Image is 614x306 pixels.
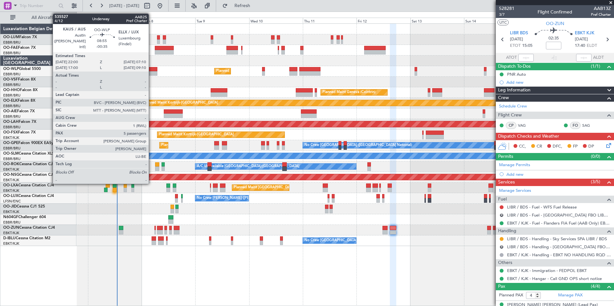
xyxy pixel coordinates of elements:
span: (1/1) [591,63,600,70]
a: OO-AIEFalcon 7X [3,109,35,113]
a: EBBR/BRU [3,82,21,87]
a: EBKT/KJK [3,241,19,246]
span: FP [573,143,578,150]
div: Add new [506,172,611,177]
span: OO-LUX [3,194,18,198]
span: OO-LUM [3,35,19,39]
span: (3/5) [591,178,600,185]
span: [DATE] [575,36,588,43]
span: OO-LXA [3,183,18,187]
a: EBKT / KJK - Fuel - Flanders FIA Fuel (AAB Only) EBKT / KJK [507,220,611,226]
a: EBBR/BRU [3,114,21,119]
span: AAB13Z [591,5,611,12]
span: Dispatch Checks and Weather [498,133,559,140]
a: EBBR/BRU [3,93,21,98]
span: ETOT [510,43,521,49]
span: OO-JID [3,205,17,208]
div: No Crew [GEOGRAPHIC_DATA] ([GEOGRAPHIC_DATA] National) [304,140,412,150]
span: Refresh [229,4,256,8]
label: Planned PAX [499,292,523,299]
span: CR [537,143,542,150]
span: OO-FSX [3,131,18,134]
span: OO-NSG [3,173,19,177]
a: LIBR / BDS - Handling - Sky Services SPA LIBR / BDS [507,236,607,242]
a: OO-SLMCessna Citation XLS [3,152,54,156]
a: OO-ELKFalcon 8X [3,99,35,103]
span: 17:40 [575,43,585,49]
span: OO-AIE [3,109,17,113]
span: Permits [498,153,513,160]
a: OO-HHOFalcon 8X [3,88,38,92]
a: VAG [518,123,532,128]
a: OO-LUXCessna Citation CJ4 [3,194,54,198]
a: EBBR/BRU [3,51,21,55]
button: R [500,245,504,249]
span: Leg Information [498,87,531,94]
a: OO-ZUNCessna Citation CJ4 [3,226,55,230]
div: Planned Maint Kortrijk-[GEOGRAPHIC_DATA] [143,98,218,108]
div: Wed 10 [249,18,303,23]
span: 02:35 [548,35,559,42]
button: UTC [497,20,509,25]
a: OO-ROKCessna Citation CJ4 [3,162,55,166]
a: Manage Services [499,188,531,194]
div: Planned Maint [GEOGRAPHIC_DATA] ([GEOGRAPHIC_DATA] National) [161,140,277,150]
span: Pref Charter [591,12,611,17]
span: Pax [498,283,505,290]
span: OO-ELK [3,99,18,103]
span: ELDT [587,43,597,49]
span: ATOT [506,55,517,61]
span: CC, [519,143,526,150]
a: EBKT/KJK [3,209,19,214]
div: Add new [506,80,611,85]
a: LIBR / BDS - Fuel - WFS Fuel Release [507,204,577,210]
span: EBKT KJK [575,30,594,37]
div: Planned Maint Milan (Linate) [216,66,262,76]
a: EBBR/BRU [3,157,21,161]
span: Fuel [498,196,507,203]
a: EBBR/BRU [3,125,21,130]
a: OO-FAEFalcon 7X [3,46,36,50]
div: Thu 11 [303,18,356,23]
button: Refresh [219,1,258,11]
div: CP [506,122,516,129]
div: Sun 7 [88,18,142,23]
span: [DATE] [510,36,523,43]
a: EBKT/KJK [3,188,19,193]
span: [DATE] - [DATE] [109,3,139,9]
span: OO-FAE [3,46,18,50]
a: LIBR / BDS - Fuel - [GEOGRAPHIC_DATA] FBO LIBG / [GEOGRAPHIC_DATA] [507,212,611,218]
span: OO-VSF [3,78,18,81]
a: OO-NSGCessna Citation CJ4 [3,173,55,177]
a: LIBR / BDS - Handling - [GEOGRAPHIC_DATA] FBO LIBG / [GEOGRAPHIC_DATA] [507,244,611,250]
a: OO-VSFFalcon 8X [3,78,36,81]
a: OO-FSXFalcon 7X [3,131,36,134]
div: Sat 13 [410,18,464,23]
span: Others [498,259,512,267]
a: EBKT/KJK [3,231,19,235]
span: D-IBLU [3,236,16,240]
div: Planned Maint Kortrijk-[GEOGRAPHIC_DATA] [159,130,234,140]
span: (0/0) [591,153,600,160]
input: Trip Number [20,1,57,11]
span: Flight Crew [498,112,522,119]
a: LFSN/ENC [3,199,21,204]
span: DFC, [553,143,562,150]
div: [DATE] [78,13,89,18]
a: EBBR/BRU [3,104,21,108]
span: ALDT [593,55,604,61]
span: 15:05 [522,43,532,49]
a: EBBR/BRU [3,72,21,77]
div: No Crew [GEOGRAPHIC_DATA] ([GEOGRAPHIC_DATA] National) [304,236,412,245]
span: OO-WLP [3,67,19,71]
span: 3/7 [499,12,514,17]
a: OO-LAHFalcon 7X [3,120,36,124]
span: (4/4) [591,283,600,290]
span: N604GF [3,215,18,219]
div: Fri 12 [356,18,410,23]
div: Planned Maint [GEOGRAPHIC_DATA] ([GEOGRAPHIC_DATA] National) [234,183,350,192]
span: OO-ZUN [546,20,564,27]
div: A/C Unavailable [GEOGRAPHIC_DATA]-[GEOGRAPHIC_DATA] [197,162,299,171]
span: OO-LAH [3,120,19,124]
a: OO-LXACessna Citation CJ4 [3,183,54,187]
